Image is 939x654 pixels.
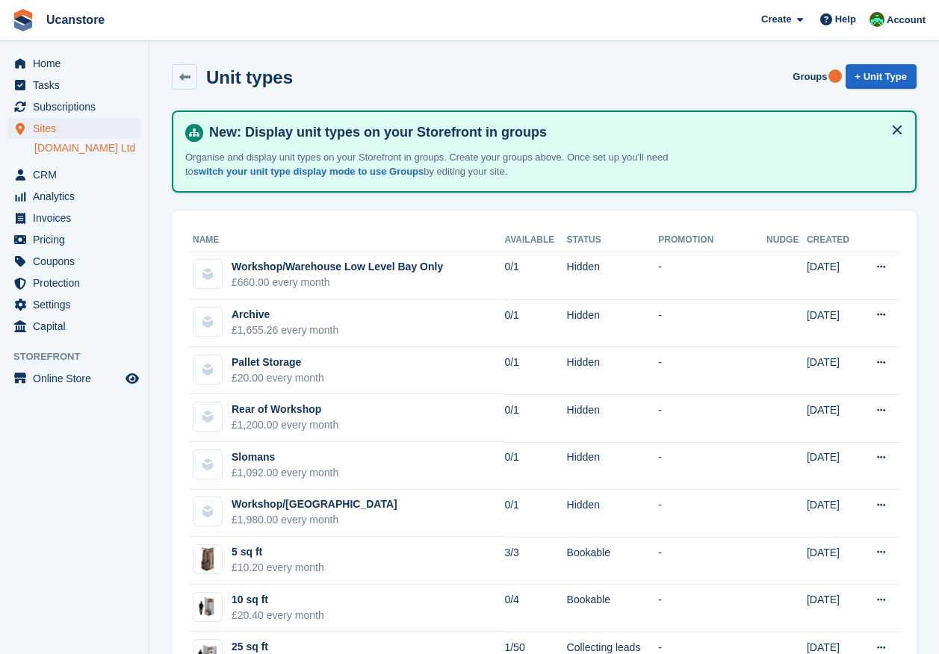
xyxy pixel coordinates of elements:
[232,592,324,608] div: 10 sq ft
[232,402,338,417] div: Rear of Workshop
[887,13,926,28] span: Account
[828,69,842,83] div: Tooltip anchor
[7,368,141,389] a: menu
[807,299,860,347] td: [DATE]
[807,442,860,490] td: [DATE]
[123,370,141,387] a: Preview store
[33,186,123,207] span: Analytics
[33,294,123,315] span: Settings
[7,75,141,96] a: menu
[567,299,659,347] td: Hidden
[7,186,141,207] a: menu
[7,118,141,139] a: menu
[835,12,856,27] span: Help
[193,450,222,479] img: blank-unit-type-icon-ffbac7b88ba66c5e286b0e438baccc4b9c83835d4c34f86887a83fc20ec27e7b.svg
[807,347,860,395] td: [DATE]
[13,349,149,364] span: Storefront
[193,402,222,431] img: blank-unit-type-icon-ffbac7b88ba66c5e286b0e438baccc4b9c83835d4c34f86887a83fc20ec27e7b.svg
[232,449,338,465] div: Slomans
[206,67,293,87] h2: Unit types
[190,228,504,252] th: Name
[766,228,807,252] th: Nudge
[232,370,324,386] div: £20.00 every month
[658,490,766,538] td: -
[40,7,111,32] a: Ucanstore
[185,150,708,179] p: Organise and display unit types on your Storefront in groups. Create your groups above. Once set ...
[658,252,766,299] td: -
[504,394,566,442] td: 0/1
[193,260,222,288] img: blank-unit-type-icon-ffbac7b88ba66c5e286b0e438baccc4b9c83835d4c34f86887a83fc20ec27e7b.svg
[232,355,324,370] div: Pallet Storage
[33,316,123,337] span: Capital
[807,490,860,538] td: [DATE]
[567,394,659,442] td: Hidden
[504,347,566,395] td: 0/1
[232,465,338,481] div: £1,092.00 every month
[807,394,860,442] td: [DATE]
[33,229,123,250] span: Pricing
[807,228,860,252] th: Created
[7,272,141,293] a: menu
[846,64,917,89] a: + Unit Type
[504,252,566,299] td: 0/1
[193,166,424,177] a: switch your unit type display mode to use Groups
[232,496,397,512] div: Workshop/[GEOGRAPHIC_DATA]
[567,490,659,538] td: Hidden
[7,251,141,272] a: menu
[567,442,659,490] td: Hidden
[504,537,566,585] td: 3/3
[504,442,566,490] td: 0/1
[12,9,34,31] img: stora-icon-8386f47178a22dfd0bd8f6a31ec36ba5ce8667c1dd55bd0f319d3a0aa187defe.svg
[193,497,222,526] img: blank-unit-type-icon-ffbac7b88ba66c5e286b0e438baccc4b9c83835d4c34f86887a83fc20ec27e7b.svg
[658,585,766,632] td: -
[658,442,766,490] td: -
[504,585,566,632] td: 0/4
[7,208,141,228] a: menu
[232,307,338,323] div: Archive
[658,347,766,395] td: -
[232,512,397,528] div: £1,980.00 every month
[33,208,123,228] span: Invoices
[193,308,222,336] img: blank-unit-type-icon-ffbac7b88ba66c5e286b0e438baccc4b9c83835d4c34f86887a83fc20ec27e7b.svg
[7,316,141,337] a: menu
[232,275,443,290] div: £660.00 every month
[33,53,123,74] span: Home
[870,12,884,27] img: Leanne Tythcott
[7,164,141,185] a: menu
[807,585,860,632] td: [DATE]
[658,394,766,442] td: -
[193,355,222,384] img: blank-unit-type-icon-ffbac7b88ba66c5e286b0e438baccc4b9c83835d4c34f86887a83fc20ec27e7b.svg
[33,251,123,272] span: Coupons
[504,228,566,252] th: Available
[33,272,123,293] span: Protection
[567,228,659,252] th: Status
[567,252,659,299] td: Hidden
[7,294,141,315] a: menu
[807,537,860,585] td: [DATE]
[567,585,659,632] td: Bookable
[33,96,123,117] span: Subscriptions
[504,299,566,347] td: 0/1
[7,96,141,117] a: menu
[193,545,222,573] img: Locker%20Large%20-%20Plain.jpg
[33,164,123,185] span: CRM
[761,12,791,27] span: Create
[7,229,141,250] a: menu
[34,141,141,155] a: [DOMAIN_NAME] Ltd
[787,64,833,89] a: Groups
[33,368,123,389] span: Online Store
[567,347,659,395] td: Hidden
[232,544,324,560] div: 5 sq ft
[232,323,338,338] div: £1,655.26 every month
[504,490,566,538] td: 0/1
[203,124,903,141] h4: New: Display unit types on your Storefront in groups
[658,299,766,347] td: -
[232,560,324,576] div: £10.20 every month
[232,417,338,433] div: £1,200.00 every month
[658,228,766,252] th: Promotion
[7,53,141,74] a: menu
[658,537,766,585] td: -
[193,596,222,617] img: 10-sqft-unit.jpg
[232,259,443,275] div: Workshop/Warehouse Low Level Bay Only
[807,252,860,299] td: [DATE]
